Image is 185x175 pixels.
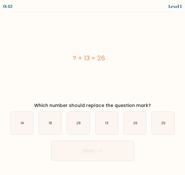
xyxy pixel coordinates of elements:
[51,141,134,161] button: Next
[3,3,12,10] div: 0:43
[105,121,108,126] text: 13
[168,3,182,10] div: Level 1
[161,121,166,126] text: 25
[49,121,52,126] text: 18
[9,102,176,109] div: Which number should replace the question mark?
[76,121,81,126] text: 28
[21,121,24,126] text: 14
[133,121,137,126] text: 26
[5,53,172,63] div: ? + 13 = 26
